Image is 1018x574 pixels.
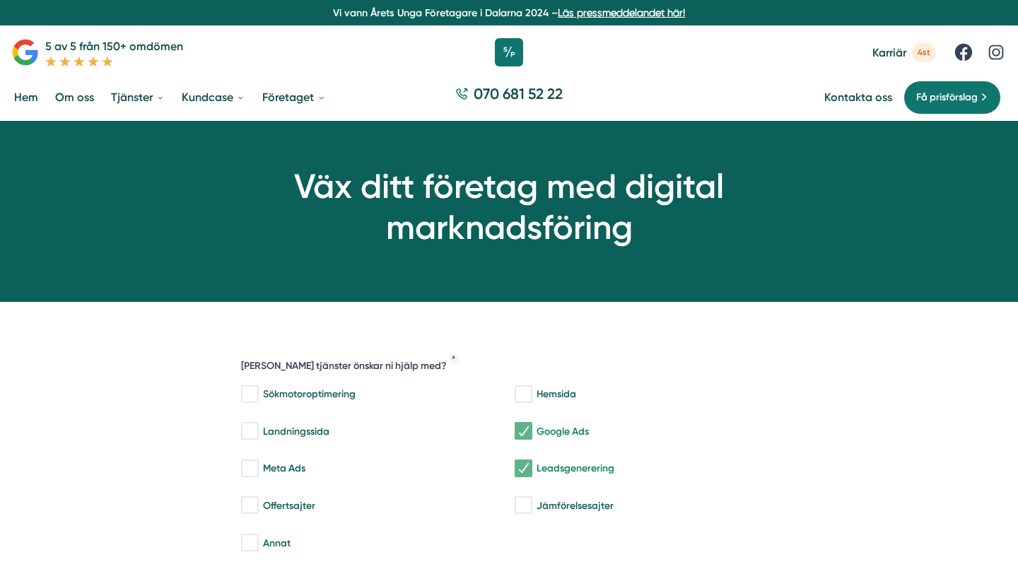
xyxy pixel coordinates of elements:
[515,387,531,402] input: Hemsida
[6,6,1012,20] p: Vi vann Årets Unga Företagare i Dalarna 2024 –
[45,37,183,55] p: 5 av 5 från 150+ omdömen
[184,166,834,247] h1: Väx ditt företag med digital marknadsföring
[912,43,936,62] span: 4st
[241,462,257,476] input: Meta Ads
[515,424,531,438] input: Google Ads
[515,498,531,512] input: Jämförelsesajter
[450,83,568,111] a: 070 681 52 22
[241,359,447,377] h5: [PERSON_NAME] tjänster önskar ni hjälp med?
[916,90,978,105] span: Få prisförslag
[452,356,456,360] div: Obligatoriskt
[241,424,257,438] input: Landningssida
[108,79,168,115] a: Tjänster
[179,79,248,115] a: Kundcase
[241,387,257,402] input: Sökmotoroptimering
[558,7,685,18] a: Läs pressmeddelandet här!
[52,79,97,115] a: Om oss
[11,79,41,115] a: Hem
[259,79,329,115] a: Företaget
[824,90,892,104] a: Kontakta oss
[241,498,257,512] input: Offertsajter
[872,43,936,62] a: Karriär 4st
[903,81,1001,115] a: Få prisförslag
[474,83,563,104] span: 070 681 52 22
[241,536,257,550] input: Annat
[872,46,906,59] span: Karriär
[515,462,531,476] input: Leadsgenerering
